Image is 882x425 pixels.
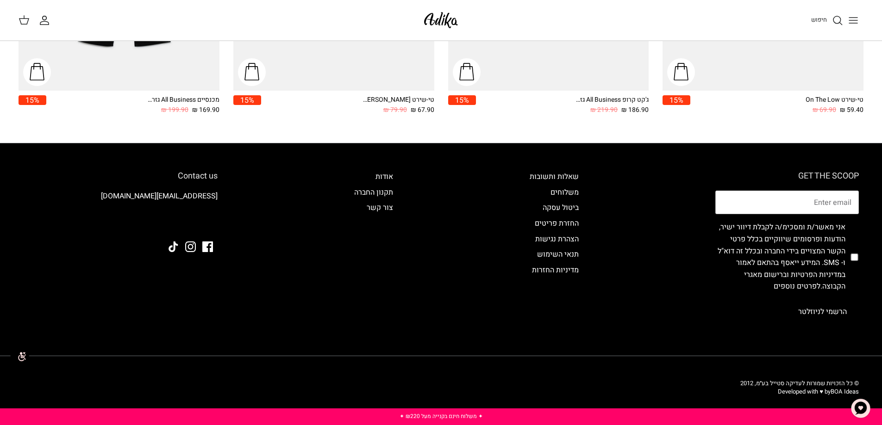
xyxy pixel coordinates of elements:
[715,191,859,215] input: Email
[411,105,434,115] span: 67.90 ₪
[345,171,402,323] div: Secondary navigation
[39,15,54,26] a: החשבון שלי
[690,95,863,115] a: טי-שירט On The Low 59.40 ₪ 69.90 ₪
[811,15,843,26] a: חיפוש
[532,265,579,276] a: מדיניות החזרות
[400,412,483,420] a: ✦ משלוח חינם בקנייה מעל ₪220 ✦
[840,105,863,115] span: 59.40 ₪
[7,344,32,369] img: accessibility_icon02.svg
[843,10,863,31] button: Toggle menu
[168,241,179,252] a: Tiktok
[535,218,579,229] a: החזרת פריטים
[354,187,393,198] a: תקנון החברה
[23,171,218,181] h6: Contact us
[19,95,46,105] span: 15%
[202,241,213,252] a: Facebook
[476,95,649,115] a: ג'קט קרופ All Business גזרה מחויטת 186.90 ₪ 219.90 ₪
[590,105,618,115] span: 219.90 ₪
[19,95,46,115] a: 15%
[46,95,219,115] a: מכנסיים All Business גזרה מחויטת 169.90 ₪ 199.90 ₪
[537,249,579,260] a: תנאי השימוש
[740,379,859,388] span: © כל הזכויות שמורות לעדיקה סטייל בע״מ, 2012
[535,234,579,245] a: הצהרת נגישות
[740,388,859,396] p: Developed with ♥ by
[360,95,434,105] div: טי-שירט [PERSON_NAME] שרוולים ארוכים
[261,95,434,115] a: טי-שירט [PERSON_NAME] שרוולים ארוכים 67.90 ₪ 79.90 ₪
[813,105,836,115] span: 69.90 ₪
[421,9,461,31] img: Adika IL
[448,95,476,115] a: 15%
[383,105,407,115] span: 79.90 ₪
[101,191,218,202] a: [EMAIL_ADDRESS][DOMAIN_NAME]
[448,95,476,105] span: 15%
[715,171,859,181] h6: GET THE SCOOP
[550,187,579,198] a: משלוחים
[831,387,859,396] a: BOA Ideas
[192,216,218,228] img: Adika IL
[663,95,690,115] a: 15%
[161,105,188,115] span: 199.90 ₪
[530,171,579,182] a: שאלות ותשובות
[367,202,393,213] a: צור קשר
[233,95,261,105] span: 15%
[811,15,827,24] span: חיפוש
[786,300,859,323] button: הרשמי לניוזלטר
[233,95,261,115] a: 15%
[715,222,845,293] label: אני מאשר/ת ומסכימ/ה לקבלת דיוור ישיר, הודעות ופרסומים שיווקיים בכלל פרטי הקשר המצויים בידי החברה ...
[789,95,863,105] div: טי-שירט On The Low
[621,105,649,115] span: 186.90 ₪
[192,105,219,115] span: 169.90 ₪
[543,202,579,213] a: ביטול עסקה
[575,95,649,105] div: ג'קט קרופ All Business גזרה מחויטת
[847,394,875,422] button: צ'אט
[185,241,196,252] a: Instagram
[663,95,690,105] span: 15%
[774,281,820,292] a: לפרטים נוספים
[375,171,393,182] a: אודות
[520,171,588,323] div: Secondary navigation
[145,95,219,105] div: מכנסיים All Business גזרה מחויטת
